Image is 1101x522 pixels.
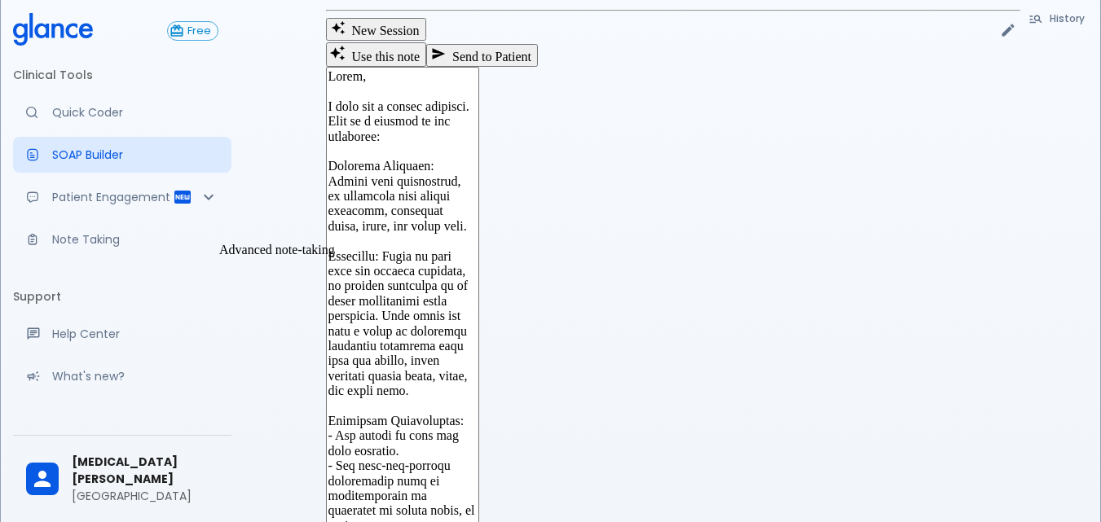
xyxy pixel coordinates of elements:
[13,358,231,394] div: Recent updates and feature releases
[167,21,231,41] a: Click to view or change your subscription
[52,147,218,163] p: SOAP Builder
[52,104,218,121] p: Quick Coder
[72,488,218,504] p: [GEOGRAPHIC_DATA]
[13,179,231,215] div: Patient Reports & Referrals
[13,137,231,173] a: Docugen: Compose a clinical documentation in seconds
[13,94,231,130] a: Moramiz: Find ICD10AM codes instantly
[219,243,335,257] div: Advanced note-taking
[13,277,231,316] li: Support
[52,189,173,205] p: Patient Engagement
[13,222,231,257] a: Advanced note-taking
[167,21,218,41] button: Free
[52,326,218,342] p: Help Center
[996,18,1020,42] button: Edit
[181,25,218,37] span: Free
[426,44,538,67] button: Send to Patient
[13,316,231,352] a: Get help from our support team
[52,231,218,248] p: Note Taking
[1020,7,1094,30] button: History
[326,42,427,67] button: Use this note
[13,55,231,94] li: Clinical Tools
[13,442,231,515] div: [MEDICAL_DATA][PERSON_NAME][GEOGRAPHIC_DATA]
[326,18,426,41] button: Clears all inputs and results.
[72,454,218,488] span: [MEDICAL_DATA][PERSON_NAME]
[52,368,218,384] p: What's new?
